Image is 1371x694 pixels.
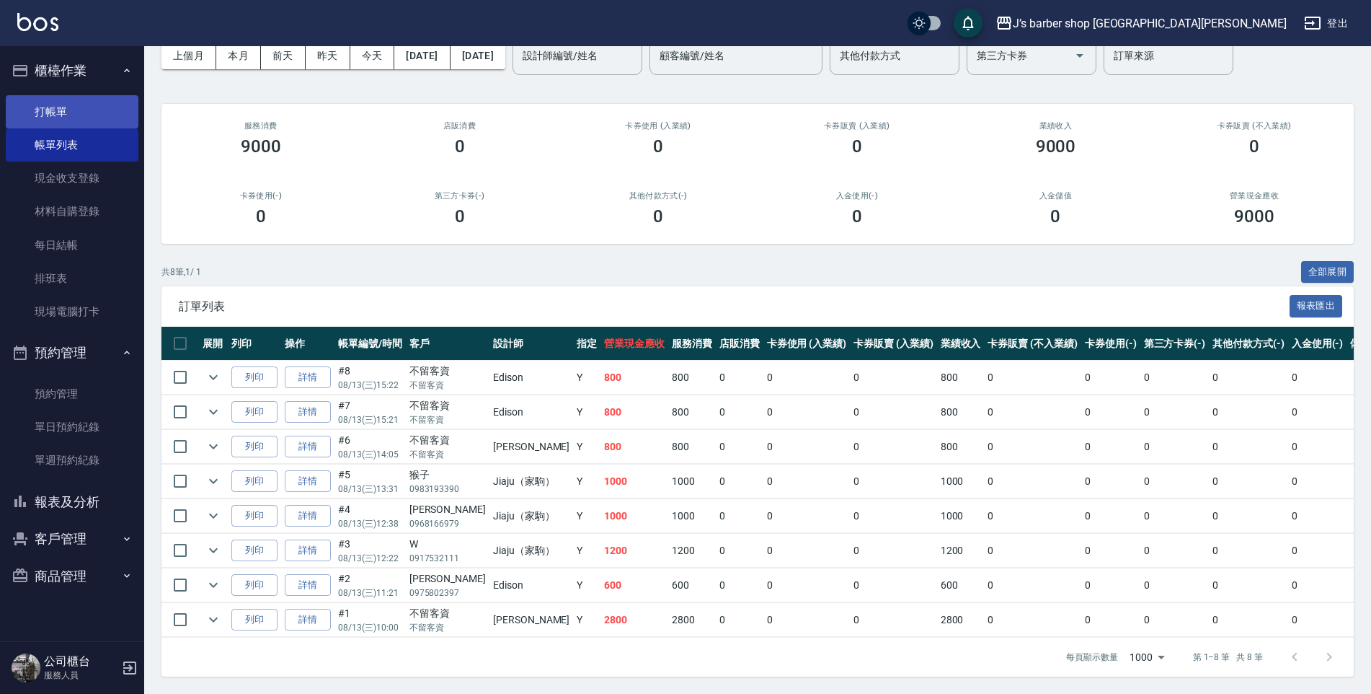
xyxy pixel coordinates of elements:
td: 0 [763,603,851,637]
td: 0 [1081,499,1140,533]
td: #1 [334,603,406,637]
td: Y [573,534,600,568]
th: 帳單編號/時間 [334,327,406,361]
button: 列印 [231,505,278,527]
h2: 入金使用(-) [775,191,939,201]
h2: 卡券使用 (入業績) [576,121,740,131]
a: 材料自購登錄 [6,195,138,228]
h3: 0 [852,206,862,227]
td: 0 [716,395,763,429]
td: #2 [334,568,406,602]
p: 每頁顯示數量 [1066,651,1118,664]
td: 0 [763,499,851,533]
a: 打帳單 [6,95,138,128]
button: 昨天 [306,43,350,69]
button: 客戶管理 [6,520,138,558]
h3: 9000 [1036,136,1076,157]
td: 800 [600,430,668,464]
button: J’s barber shop [GEOGRAPHIC_DATA][PERSON_NAME] [990,9,1292,38]
td: 0 [763,361,851,395]
div: W [409,537,486,552]
td: 0 [1140,395,1210,429]
p: 08/13 (三) 10:00 [338,621,402,634]
h3: 0 [1050,206,1060,227]
td: 0 [1140,430,1210,464]
button: 列印 [231,436,278,458]
td: 600 [668,568,716,602]
div: 猴子 [409,467,486,483]
td: Edison [489,361,573,395]
button: expand row [203,436,224,457]
th: 店販消費 [716,327,763,361]
th: 服務消費 [668,327,716,361]
td: 800 [668,430,716,464]
th: 客戶 [406,327,489,361]
td: 0 [984,603,1081,637]
a: 詳情 [285,401,331,423]
button: [DATE] [394,43,450,69]
p: 0917532111 [409,552,486,565]
p: 不留客資 [409,621,486,634]
h3: 0 [455,206,465,227]
p: 08/13 (三) 12:38 [338,517,402,530]
p: 08/13 (三) 11:21 [338,587,402,599]
td: 0 [1209,430,1288,464]
a: 詳情 [285,609,331,631]
button: 列印 [231,540,278,562]
th: 指定 [573,327,600,361]
td: 600 [937,568,985,602]
td: 800 [937,430,985,464]
h2: 入金儲值 [974,191,1138,201]
td: 0 [850,395,937,429]
td: 0 [1209,395,1288,429]
td: Edison [489,395,573,429]
button: 上個月 [161,43,216,69]
a: 單週預約紀錄 [6,444,138,477]
a: 詳情 [285,574,331,597]
h2: 卡券販賣 (不入業績) [1172,121,1336,131]
button: 登出 [1298,10,1354,37]
img: Person [12,654,40,682]
td: Edison [489,568,573,602]
td: 0 [1140,534,1210,568]
td: 1000 [668,465,716,498]
td: 0 [716,430,763,464]
th: 第三方卡券(-) [1140,327,1210,361]
p: 0968166979 [409,517,486,530]
a: 帳單列表 [6,128,138,162]
td: #5 [334,465,406,498]
h2: 店販消費 [378,121,542,131]
td: Y [573,430,600,464]
td: 0 [1140,568,1210,602]
td: 0 [1288,603,1347,637]
td: 800 [600,395,668,429]
td: 600 [600,568,668,602]
td: 0 [1081,534,1140,568]
a: 現金收支登錄 [6,162,138,195]
td: 1200 [937,534,985,568]
th: 其他付款方式(-) [1209,327,1288,361]
h3: 0 [256,206,266,227]
button: 列印 [231,470,278,493]
h3: 0 [455,136,465,157]
td: 1000 [937,499,985,533]
td: 0 [850,603,937,637]
h2: 第三方卡券(-) [378,191,542,201]
td: 0 [1209,603,1288,637]
td: Y [573,603,600,637]
div: [PERSON_NAME] [409,502,486,517]
img: Logo [17,13,58,31]
td: 0 [984,499,1081,533]
td: Jiaju（家駒） [489,534,573,568]
td: Y [573,465,600,498]
td: 0 [716,499,763,533]
th: 業績收入 [937,327,985,361]
a: 詳情 [285,436,331,458]
button: save [954,9,982,38]
h2: 卡券販賣 (入業績) [775,121,939,131]
td: 800 [937,361,985,395]
td: 0 [850,499,937,533]
td: Jiaju（家駒） [489,465,573,498]
td: 0 [1209,534,1288,568]
td: 0 [1081,568,1140,602]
